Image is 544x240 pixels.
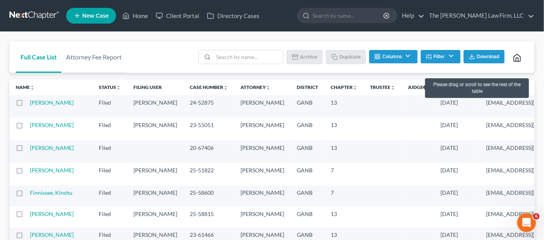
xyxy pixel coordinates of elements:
[234,163,291,185] td: [PERSON_NAME]
[434,163,480,185] td: [DATE]
[477,54,500,60] span: Download
[434,118,480,140] td: [DATE]
[353,85,357,90] i: unfold_more
[183,186,234,207] td: 25-58600
[234,118,291,140] td: [PERSON_NAME]
[517,213,536,232] iframe: Intercom live chat
[93,207,127,227] td: Filed
[370,84,395,90] a: Trusteeunfold_more
[183,163,234,185] td: 25-51822
[30,231,74,238] a: [PERSON_NAME]
[234,207,291,227] td: [PERSON_NAME]
[234,186,291,207] td: [PERSON_NAME]
[116,85,121,90] i: unfold_more
[390,85,395,90] i: unfold_more
[190,84,228,90] a: Case Numberunfold_more
[183,207,234,227] td: 25-58815
[99,84,121,90] a: Statusunfold_more
[425,9,534,23] a: The [PERSON_NAME] Law Firm, LLC
[369,50,417,63] button: Columns
[30,99,74,106] a: [PERSON_NAME]
[16,41,61,73] a: Full Case List
[324,140,364,163] td: 13
[16,84,35,90] a: Nameunfold_more
[93,140,127,163] td: Filed
[464,50,505,63] button: Download
[313,8,385,23] input: Search by name...
[118,9,152,23] a: Home
[324,163,364,185] td: 7
[30,210,74,217] a: [PERSON_NAME]
[82,13,109,19] span: New Case
[127,163,183,185] td: [PERSON_NAME]
[324,118,364,140] td: 13
[203,9,263,23] a: Directory Cases
[241,84,270,90] a: Attorneyunfold_more
[291,118,324,140] td: GANB
[30,85,35,90] i: unfold_more
[93,95,127,118] td: Filed
[30,167,74,174] a: [PERSON_NAME]
[425,78,529,98] div: Please drag or scroll to see the rest of the table
[234,140,291,163] td: [PERSON_NAME]
[234,95,291,118] td: [PERSON_NAME]
[30,122,74,128] a: [PERSON_NAME]
[183,118,234,140] td: 23-55051
[291,95,324,118] td: GANB
[398,9,424,23] a: Help
[291,140,324,163] td: GANB
[291,163,324,185] td: GANB
[291,79,324,95] th: District
[213,50,283,64] input: Search by name...
[291,207,324,227] td: GANB
[127,207,183,227] td: [PERSON_NAME]
[93,186,127,207] td: Filed
[324,207,364,227] td: 13
[434,186,480,207] td: [DATE]
[183,140,234,163] td: 20-67406
[61,41,126,73] a: Attorney Fee Report
[30,144,74,151] a: [PERSON_NAME]
[223,85,228,90] i: unfold_more
[127,118,183,140] td: [PERSON_NAME]
[324,95,364,118] td: 13
[93,163,127,185] td: Filed
[152,9,203,23] a: Client Portal
[324,186,364,207] td: 7
[266,85,270,90] i: unfold_more
[408,84,428,90] a: Judgeunfold_more
[434,140,480,163] td: [DATE]
[127,95,183,118] td: [PERSON_NAME]
[127,186,183,207] td: [PERSON_NAME]
[434,95,480,118] td: [DATE]
[533,213,540,220] span: 6
[30,189,72,196] a: Finnissee, Kinshu
[291,186,324,207] td: GANB
[434,207,480,227] td: [DATE]
[331,84,357,90] a: Chapterunfold_more
[93,118,127,140] td: Filed
[183,95,234,118] td: 24-52875
[127,79,183,95] th: Filing User
[421,50,461,63] button: Filter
